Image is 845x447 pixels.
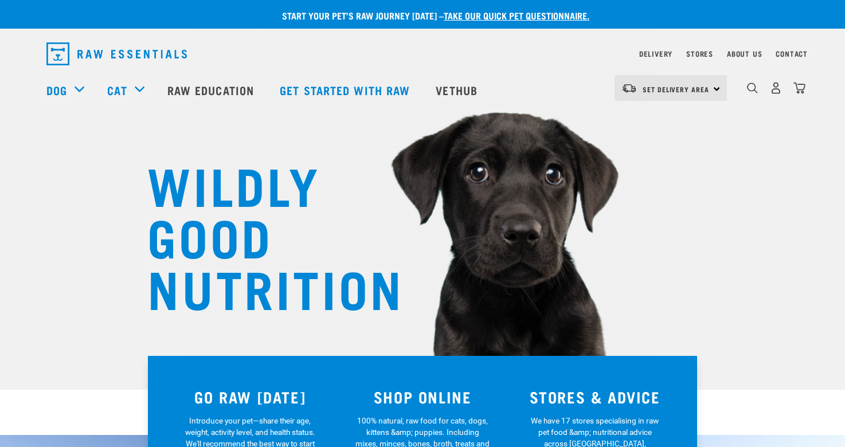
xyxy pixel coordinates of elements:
a: Get started with Raw [268,67,424,113]
span: Set Delivery Area [643,87,709,91]
img: van-moving.png [621,83,637,93]
h1: WILDLY GOOD NUTRITION [147,158,377,312]
img: Raw Essentials Logo [46,42,187,65]
a: Vethub [424,67,492,113]
a: Contact [776,52,808,56]
img: user.png [770,82,782,94]
a: Dog [46,81,67,99]
a: take our quick pet questionnaire. [444,13,589,18]
h3: SHOP ONLINE [343,388,502,406]
a: Stores [686,52,713,56]
a: About Us [727,52,762,56]
h3: GO RAW [DATE] [171,388,330,406]
nav: dropdown navigation [37,38,808,70]
a: Raw Education [156,67,268,113]
a: Cat [107,81,127,99]
img: home-icon-1@2x.png [747,83,758,93]
h3: STORES & ADVICE [515,388,674,406]
a: Delivery [639,52,672,56]
img: home-icon@2x.png [793,82,805,94]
